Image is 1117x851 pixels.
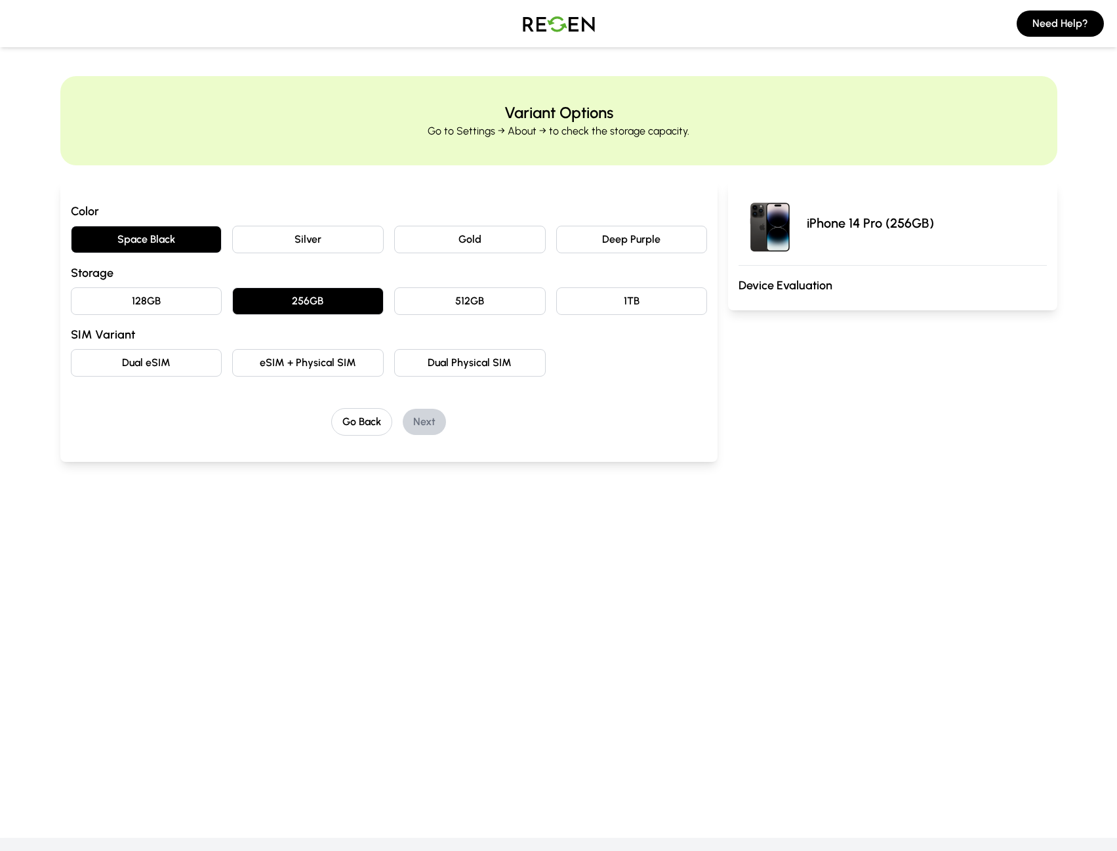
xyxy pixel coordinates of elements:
[232,287,384,315] button: 256GB
[807,214,934,232] p: iPhone 14 Pro (256GB)
[232,349,384,377] button: eSIM + Physical SIM
[71,287,222,315] button: 128GB
[71,325,708,344] h3: SIM Variant
[71,226,222,253] button: Space Black
[71,349,222,377] button: Dual eSIM
[403,409,446,435] button: Next
[513,5,605,42] img: Logo
[556,226,708,253] button: Deep Purple
[504,102,613,123] h2: Variant Options
[556,287,708,315] button: 1TB
[232,226,384,253] button: Silver
[1017,10,1104,37] button: Need Help?
[739,276,1046,295] h3: Device Evaluation
[71,264,708,282] h3: Storage
[394,287,546,315] button: 512GB
[71,202,708,220] h3: Color
[331,408,392,436] button: Go Back
[739,192,802,255] img: iPhone 14 Pro
[394,226,546,253] button: Gold
[428,123,689,139] p: Go to Settings → About → to check the storage capacity.
[394,349,546,377] button: Dual Physical SIM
